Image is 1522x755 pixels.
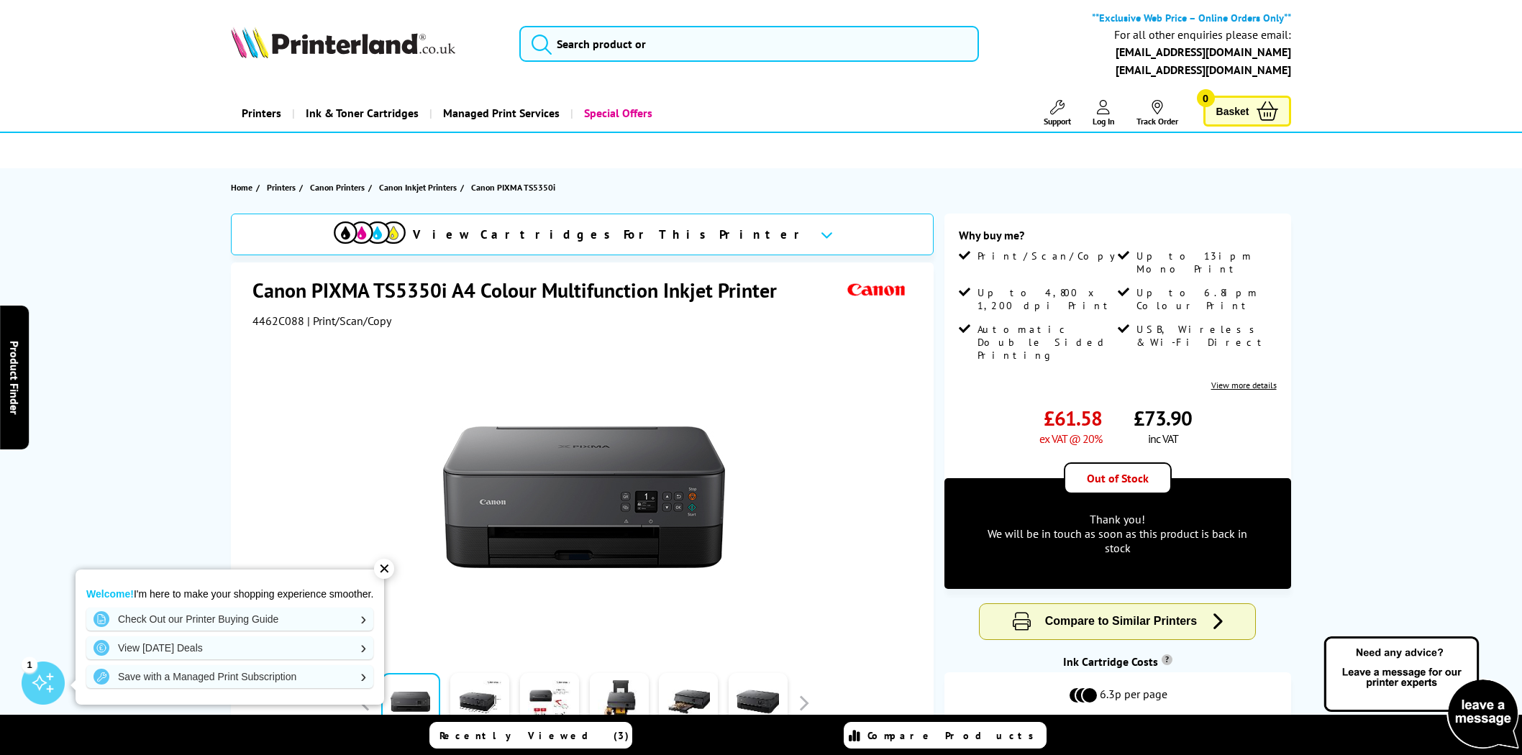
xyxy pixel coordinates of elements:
[519,26,979,62] input: Search product or
[379,180,460,195] a: Canon Inkjet Printers
[252,277,791,303] h1: Canon PIXMA TS5350i A4 Colour Multifunction Inkjet Printer
[86,587,373,600] p: I'm here to make your shopping experience smoother.
[306,95,419,132] span: Ink & Toner Cartridges
[310,180,365,195] span: Canon Printers
[231,180,252,195] span: Home
[22,656,37,672] div: 1
[1136,250,1273,275] span: Up to 13ipm Mono Print
[959,228,1276,250] div: Why buy me?
[86,588,134,600] strong: Welcome!
[1321,634,1522,752] img: Open Live Chat window
[844,722,1047,749] a: Compare Products
[231,180,256,195] a: Home
[7,341,22,415] span: Product Finder
[1148,431,1178,446] span: inc VAT
[1092,11,1291,24] b: **Exclusive Web Price – Online Orders Only**
[429,722,632,749] a: Recently Viewed (3)
[980,604,1255,639] button: Compare to Similar Printers
[1093,100,1115,127] a: Log In
[978,512,1257,526] div: Thank you!
[413,226,808,242] span: View Cartridges For This Printer
[267,180,296,195] span: Printers
[867,729,1042,742] span: Compare Products
[443,357,725,639] img: Canon PIXMA TS5350i
[292,95,429,132] a: Ink & Toner Cartridges
[86,665,373,688] a: Save with a Managed Print Subscription
[978,250,1126,262] span: Print/Scan/Copy
[379,180,457,195] span: Canon Inkjet Printers
[1093,116,1115,127] span: Log In
[1216,101,1249,121] span: Basket
[1134,405,1192,431] span: £73.90
[1116,45,1291,59] a: [EMAIL_ADDRESS][DOMAIN_NAME]
[1116,63,1291,77] a: [EMAIL_ADDRESS][DOMAIN_NAME]
[231,95,292,132] a: Printers
[310,180,368,195] a: Canon Printers
[86,608,373,631] a: Check Out our Printer Buying Guide
[1197,89,1215,107] span: 0
[267,180,299,195] a: Printers
[1064,462,1172,494] div: Out of Stock
[844,277,910,303] img: Canon
[1203,96,1291,127] a: Basket 0
[988,526,1247,555] span: We will be in touch as soon as this product is back in stock
[1162,654,1172,665] sup: Cost per page
[1211,380,1277,390] a: View more details
[1044,405,1102,431] span: £61.58
[1045,615,1198,627] span: Compare to Similar Printers
[1100,687,1167,704] span: 6.3p per page
[978,286,1114,312] span: Up to 4,800 x 1,200 dpi Print
[86,636,373,659] a: View [DATE] Deals
[944,654,1290,669] div: Ink Cartridge Costs
[429,95,570,132] a: Managed Print Services
[231,27,501,61] a: Printerland Logo
[1114,28,1291,42] div: For all other enquiries please email:
[1044,116,1071,127] span: Support
[439,729,629,742] span: Recently Viewed (3)
[1136,286,1273,312] span: Up to 6.8ipm Colour Print
[978,323,1114,362] span: Automatic Double Sided Printing
[471,182,555,193] span: Canon PIXMA TS5350i
[231,27,455,58] img: Printerland Logo
[1136,323,1273,349] span: USB, Wireless & Wi-Fi Direct
[1039,431,1102,446] span: ex VAT @ 20%
[374,559,394,579] div: ✕
[334,221,406,244] img: cmyk-icon.svg
[570,95,663,132] a: Special Offers
[1044,100,1071,127] a: Support
[1136,100,1178,127] a: Track Order
[307,314,391,328] span: | Print/Scan/Copy
[252,314,304,328] span: 4462C088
